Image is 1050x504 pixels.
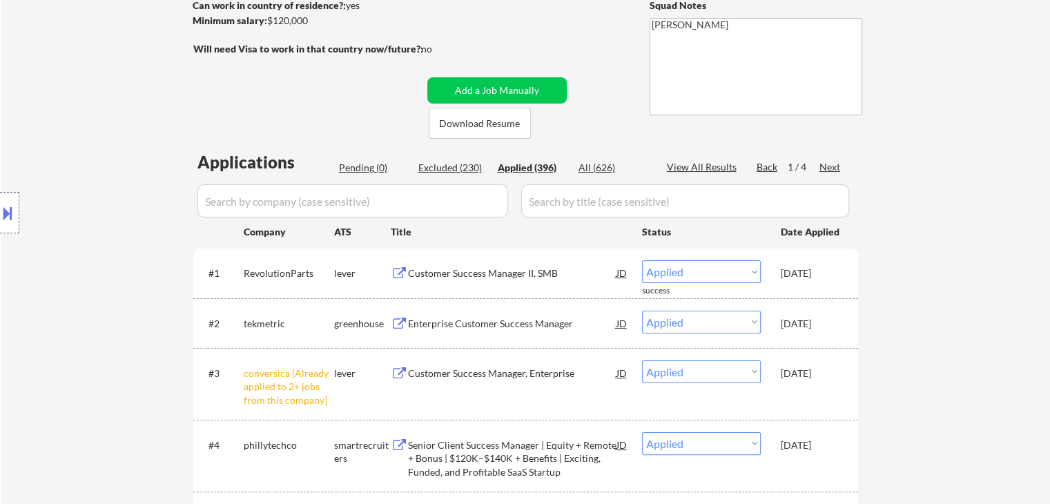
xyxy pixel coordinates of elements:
button: Download Resume [429,108,531,139]
div: Excluded (230) [418,161,487,175]
div: no [421,42,460,56]
div: View All Results [667,160,741,174]
div: 1 / 4 [788,160,819,174]
div: Senior Client Success Manager | Equity + Remote + Bonus | $120K–$140K + Benefits | Exciting, Fund... [408,438,616,479]
div: All (626) [579,161,648,175]
div: [DATE] [781,367,842,380]
div: [DATE] [781,438,842,452]
div: Customer Success Manager, Enterprise [408,367,616,380]
div: phillytechco [244,438,334,452]
div: Title [391,225,629,239]
div: tekmetric [244,317,334,331]
div: RevolutionParts [244,266,334,280]
div: Status [642,219,761,244]
button: Add a Job Manually [427,77,567,104]
div: lever [334,367,391,380]
input: Search by title (case sensitive) [521,184,849,217]
div: JD [615,432,629,457]
div: $120,000 [193,14,422,28]
div: Applications [197,154,334,171]
div: JD [615,311,629,336]
div: ATS [334,225,391,239]
div: Back [757,160,779,174]
div: Date Applied [781,225,842,239]
div: Company [244,225,334,239]
div: Enterprise Customer Success Manager [408,317,616,331]
div: #4 [208,438,233,452]
input: Search by company (case sensitive) [197,184,508,217]
div: JD [615,260,629,285]
div: Next [819,160,842,174]
div: Applied (396) [498,161,567,175]
div: conversica [Already applied to 2+ jobs from this company] [244,367,334,407]
div: JD [615,360,629,385]
div: Customer Success Manager II, SMB [408,266,616,280]
div: Pending (0) [339,161,408,175]
div: greenhouse [334,317,391,331]
div: success [642,285,697,297]
strong: Minimum salary: [193,14,267,26]
div: #3 [208,367,233,380]
div: smartrecruiters [334,438,391,465]
div: lever [334,266,391,280]
div: [DATE] [781,266,842,280]
div: [DATE] [781,317,842,331]
strong: Will need Visa to work in that country now/future?: [193,43,423,55]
